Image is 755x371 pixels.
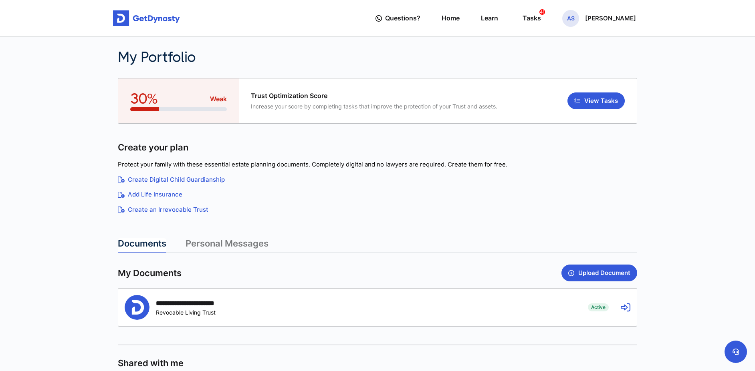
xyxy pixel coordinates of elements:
span: Active [588,303,609,311]
span: Create your plan [118,142,188,153]
p: Protect your family with these essential estate planning documents. Completely digital and no law... [118,160,637,169]
a: Create Digital Child Guardianship [118,175,637,184]
span: Questions? [385,11,420,26]
button: AS[PERSON_NAME] [562,10,636,27]
a: Documents [118,238,166,253]
a: Create an Irrevocable Trust [118,205,637,215]
div: Tasks [523,11,541,26]
span: 30% [130,90,158,107]
span: Weak [210,94,227,104]
span: Shared with me [118,357,184,369]
span: Trust Optimization Score [251,92,497,100]
a: Questions? [375,7,420,30]
a: Learn [481,7,498,30]
span: AS [562,10,579,27]
img: Get started for free with Dynasty Trust Company [113,10,180,26]
span: Increase your score by completing tasks that improve the protection of your Trust and assets. [251,103,497,110]
button: Upload Document [561,265,637,281]
span: My Documents [118,267,182,279]
p: [PERSON_NAME] [585,15,636,22]
button: View Tasks [567,92,625,109]
a: Home [442,7,460,30]
span: 41 [539,9,545,15]
h2: My Portfolio [118,49,503,66]
a: Tasks41 [519,7,541,30]
a: Add Life Insurance [118,190,637,199]
a: Personal Messages [186,238,268,253]
img: Person [125,295,149,320]
div: Revocable Living Trust [156,309,216,316]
